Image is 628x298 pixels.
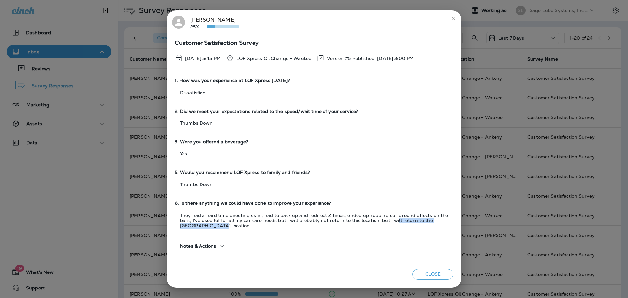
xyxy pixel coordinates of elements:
[175,139,453,145] span: 3. Were you offered a beverage?
[175,120,453,126] p: Thumbs Down
[185,56,221,61] p: Sep 14, 2025 5:45 PM
[175,151,453,156] p: Yes
[190,16,239,29] div: [PERSON_NAME]
[236,56,311,61] p: LOF Xpress Oil Change - Waukee
[175,170,453,175] span: 5. Would you recommend LOF Xpress to family and friends?
[327,56,414,61] p: Version #5 Published: [DATE] 3:00 PM
[175,182,453,187] p: Thumbs Down
[175,40,453,46] span: Customer Satisfaction Survey
[180,243,216,249] span: Notes & Actions
[175,237,232,255] button: Notes & Actions
[175,213,453,228] p: They had a hard time directing us in, had to back up and redirect 2 times, ended up rubbing our g...
[190,24,207,29] p: 25%
[175,109,453,114] span: 2. Did we meet your expectations related to the speed/wait time of your service?
[175,90,453,95] p: Dissatisfied
[412,269,453,280] button: Close
[175,201,453,206] span: 6. Is there anything we could have done to improve your experience?
[175,78,453,83] span: 1. How was your experience at LOF Xpress [DATE]?
[448,13,459,24] button: close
